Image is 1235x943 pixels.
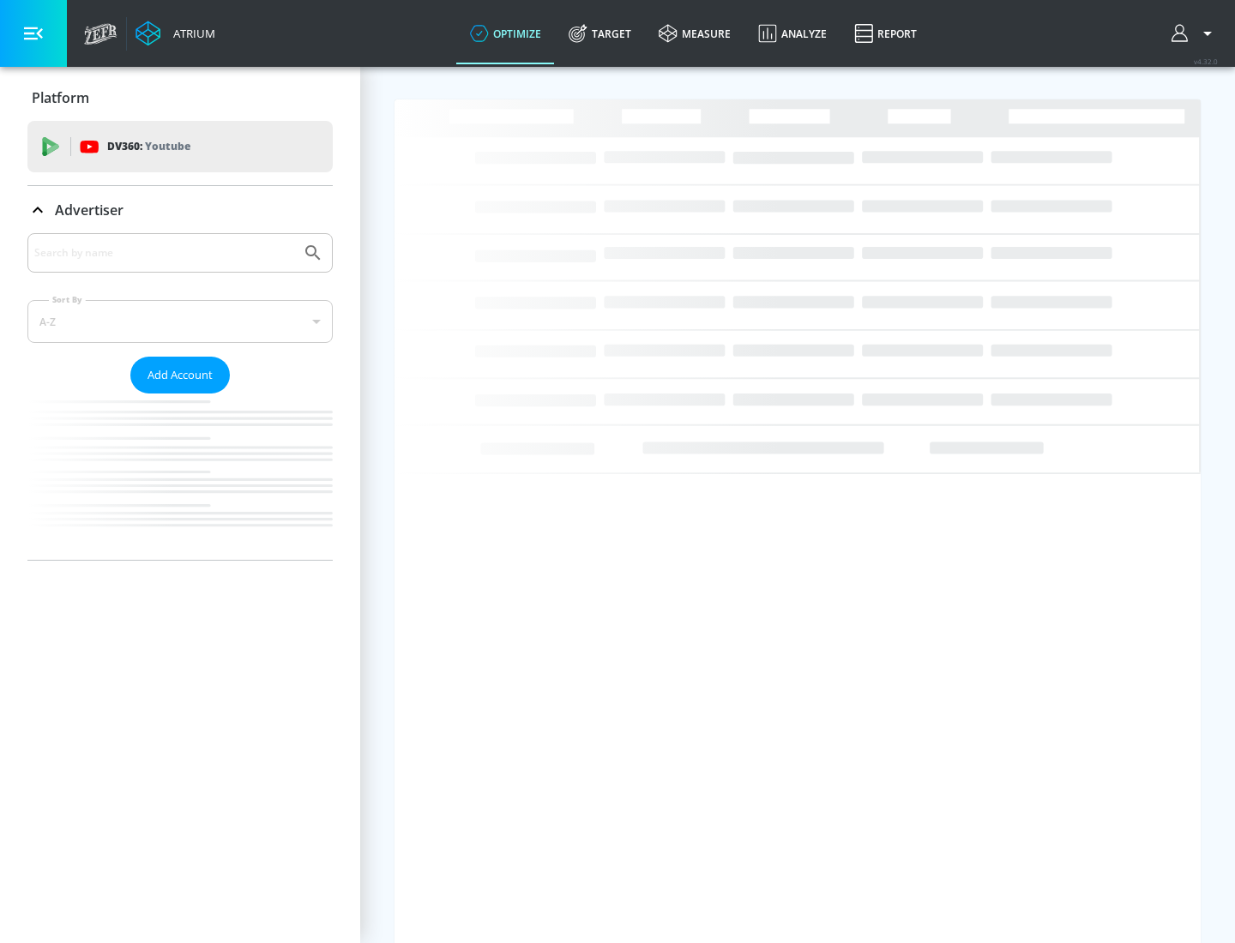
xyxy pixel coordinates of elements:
[130,357,230,393] button: Add Account
[49,294,86,305] label: Sort By
[55,201,123,219] p: Advertiser
[744,3,840,64] a: Analyze
[27,233,333,560] div: Advertiser
[27,121,333,172] div: DV360: Youtube
[555,3,645,64] a: Target
[32,88,89,107] p: Platform
[1194,57,1218,66] span: v 4.32.0
[27,186,333,234] div: Advertiser
[148,365,213,385] span: Add Account
[145,137,190,155] p: Youtube
[107,137,190,156] p: DV360:
[840,3,931,64] a: Report
[27,300,333,343] div: A-Z
[645,3,744,64] a: measure
[34,242,294,264] input: Search by name
[27,74,333,122] div: Platform
[456,3,555,64] a: optimize
[27,393,333,560] nav: list of Advertiser
[136,21,215,46] a: Atrium
[166,26,215,41] div: Atrium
